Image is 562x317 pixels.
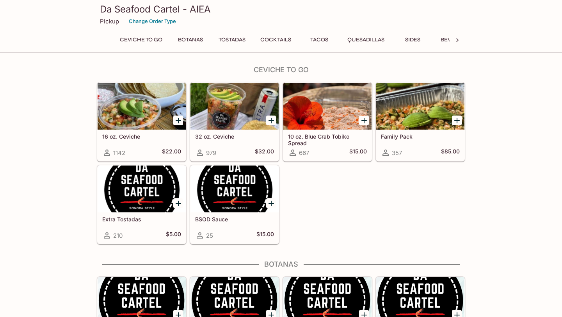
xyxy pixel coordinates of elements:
button: Sides [395,34,430,45]
span: 357 [392,149,402,157]
h5: $22.00 [162,148,181,157]
a: 10 oz. Blue Crab Tobiko Spread667$15.00 [283,82,372,161]
button: Add Extra Tostadas [173,198,183,208]
span: 1142 [113,149,125,157]
h3: Da Seafood Cartel - AIEA [100,3,462,15]
span: 979 [206,149,216,157]
button: Add 32 oz. Ceviche [266,116,276,125]
button: Add Family Pack [452,116,462,125]
div: BSOD Sauce [190,166,279,212]
a: 32 oz. Ceviche979$32.00 [190,82,279,161]
a: Extra Tostadas210$5.00 [97,165,186,244]
div: 10 oz. Blue Crab Tobiko Spread [283,83,372,130]
h5: 10 oz. Blue Crab Tobiko Spread [288,133,367,146]
button: Botanas [173,34,208,45]
button: Beverages [436,34,477,45]
button: Change Order Type [125,15,180,27]
h5: Family Pack [381,133,460,140]
button: Add 10 oz. Blue Crab Tobiko Spread [359,116,369,125]
button: Add BSOD Sauce [266,198,276,208]
h4: Ceviche To Go [97,66,465,74]
h5: Extra Tostadas [102,216,181,223]
span: 667 [299,149,309,157]
h5: $5.00 [166,231,181,240]
button: Tostadas [214,34,250,45]
button: Tacos [302,34,337,45]
h5: 32 oz. Ceviche [195,133,274,140]
h5: $15.00 [256,231,274,240]
span: 25 [206,232,213,239]
h5: BSOD Sauce [195,216,274,223]
button: Add 16 oz. Ceviche [173,116,183,125]
a: Family Pack357$85.00 [376,82,465,161]
a: 16 oz. Ceviche1142$22.00 [97,82,186,161]
div: Family Pack [376,83,464,130]
button: Cocktails [256,34,295,45]
h5: 16 oz. Ceviche [102,133,181,140]
div: 16 oz. Ceviche [98,83,186,130]
button: Ceviche To Go [116,34,167,45]
span: 210 [113,232,123,239]
p: Pickup [100,18,119,25]
a: BSOD Sauce25$15.00 [190,165,279,244]
button: Quesadillas [343,34,389,45]
h5: $32.00 [255,148,274,157]
div: Extra Tostadas [98,166,186,212]
div: 32 oz. Ceviche [190,83,279,130]
h5: $15.00 [349,148,367,157]
h4: Botanas [97,260,465,269]
h5: $85.00 [441,148,460,157]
